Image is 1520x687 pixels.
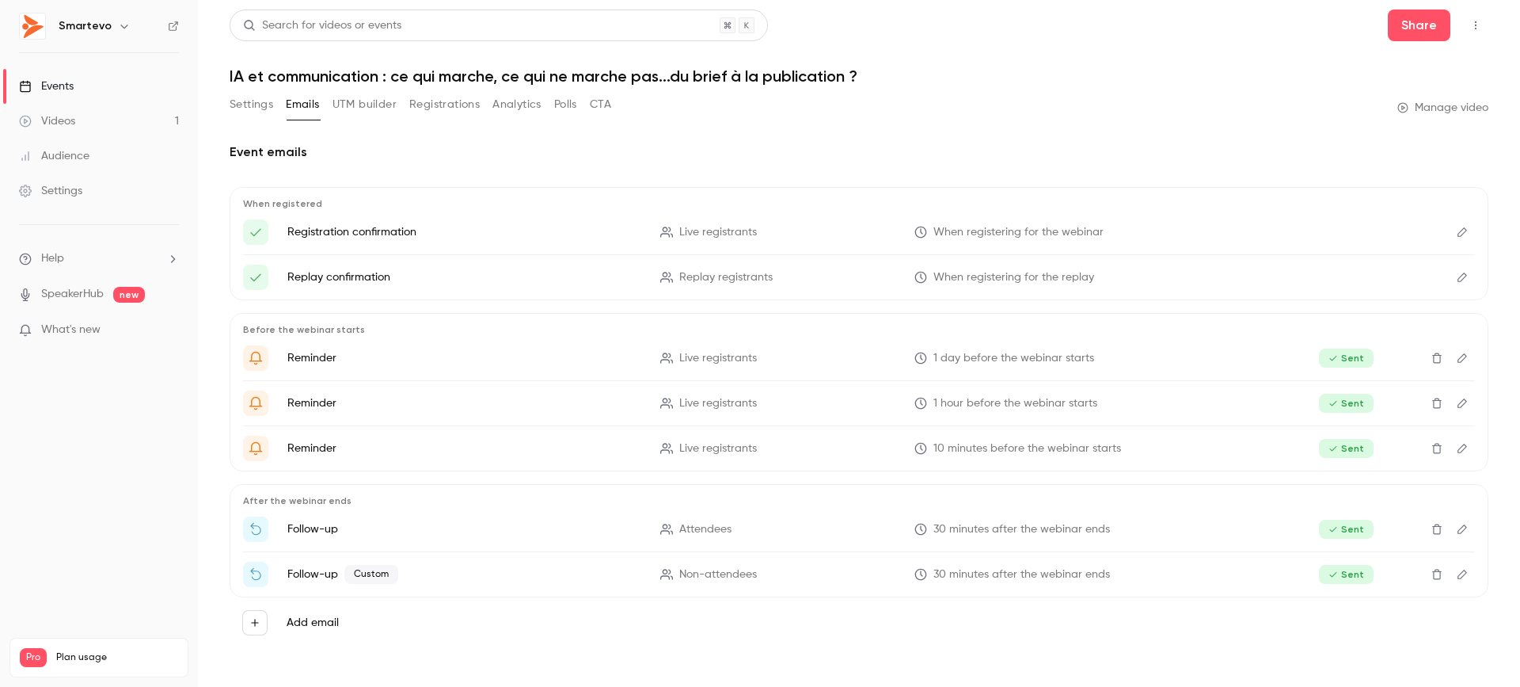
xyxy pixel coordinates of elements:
li: help-dropdown-opener [19,250,179,267]
button: Registrations [409,92,480,117]
button: Delete [1424,517,1450,542]
span: Sent [1319,520,1374,539]
li: Vous êtes inscrit(e) au webinar {{ event_name }}! [243,219,1475,245]
button: Delete [1424,391,1450,416]
span: new [113,287,145,303]
span: When registering for the replay [933,269,1094,286]
p: Replay confirmation [287,269,641,285]
li: ⏩️ Voici votre lien d'accès unique à {{ event_name }}! [243,265,1475,290]
p: Reminder [287,395,641,411]
button: Edit [1450,436,1475,461]
div: Settings [19,183,82,199]
span: Live registrants [679,395,757,412]
p: Registration confirmation [287,224,641,240]
p: Follow-up [287,565,641,584]
button: Edit [1450,219,1475,245]
button: Polls [554,92,577,117]
span: Sent [1319,349,1374,368]
p: When registered [243,197,1475,210]
a: Manage video [1397,100,1488,116]
span: Live registrants [679,441,757,457]
span: 30 minutes after the webinar ends [933,521,1110,538]
li: Replay de {{ event_name }} [243,562,1475,587]
p: After the webinar ends [243,494,1475,507]
span: Custom [344,565,398,584]
label: Add email [287,615,339,631]
span: Sent [1319,394,1374,413]
span: 1 hour before the webinar starts [933,395,1097,412]
button: Edit [1450,265,1475,290]
li: J-1 avant {{ event_name }} [243,345,1475,371]
div: Videos [19,113,75,129]
button: Delete [1424,436,1450,461]
span: Sent [1319,439,1374,458]
h6: Smartevo [59,18,112,34]
span: Live registrants [679,350,757,367]
span: Attendees [679,521,731,538]
button: Delete [1424,562,1450,587]
button: Analytics [492,92,541,117]
p: Reminder [287,350,641,366]
button: Emails [286,92,319,117]
li: On démarre dans 1h ! [243,391,1475,416]
span: Non-attendees [679,567,757,583]
div: Audience [19,148,89,164]
span: When registering for the webinar [933,224,1104,241]
p: Follow-up [287,521,641,537]
span: 10 minutes before the webinar starts [933,441,1121,457]
button: Share [1388,10,1450,41]
li: Merci d'avoir participé ! [243,517,1475,542]
img: Smartevo [20,13,45,39]
button: Edit [1450,345,1475,371]
p: Reminder [287,441,641,456]
button: Edit [1450,391,1475,416]
button: Delete [1424,345,1450,371]
button: CTA [590,92,611,117]
span: Live registrants [679,224,757,241]
div: Search for videos or events [243,17,401,34]
span: Help [41,250,64,267]
span: Plan usage [56,651,178,664]
a: SpeakerHub [41,286,104,303]
span: Replay registrants [679,269,773,286]
span: 1 day before the webinar starts [933,350,1094,367]
span: Pro [20,648,47,667]
h1: IA et communication : ce qui marche, ce qui ne marche pas...du brief à la publication ? [230,67,1488,86]
button: UTM builder [332,92,397,117]
button: Edit [1450,517,1475,542]
span: 30 minutes after the webinar ends [933,567,1110,583]
button: Settings [230,92,273,117]
button: Edit [1450,562,1475,587]
span: Sent [1319,565,1374,584]
span: What's new [41,322,101,338]
li: 10 min avant le live ! [243,436,1475,461]
h2: Event emails [230,143,1488,162]
p: Before the webinar starts [243,323,1475,336]
div: Events [19,78,74,94]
